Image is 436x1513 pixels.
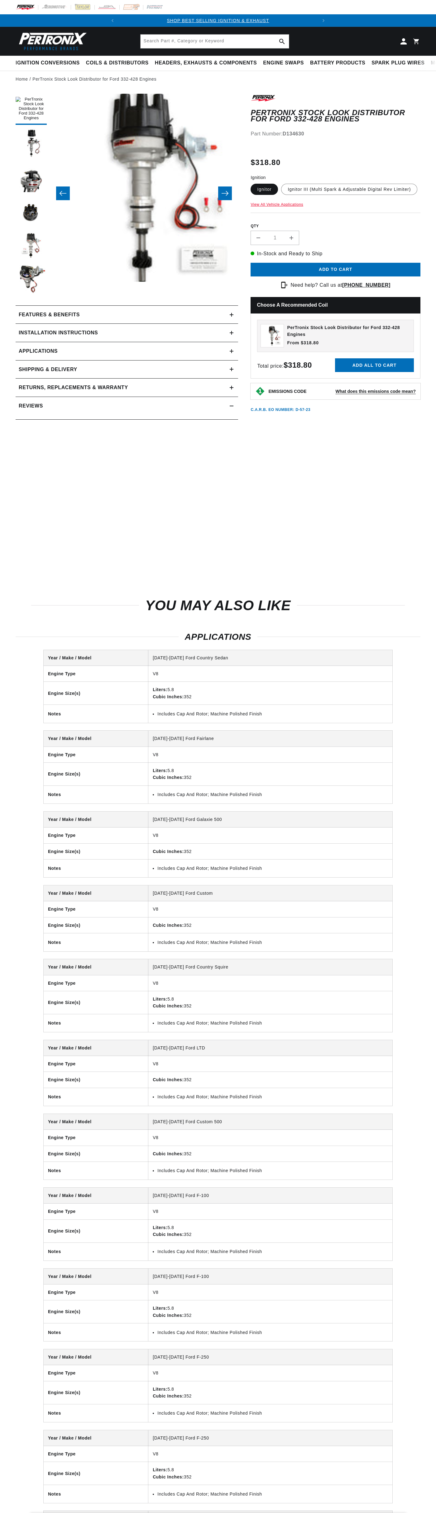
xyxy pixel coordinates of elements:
[153,1387,167,1392] strong: Liters:
[16,94,47,125] button: Load image 1 in gallery view
[44,705,148,723] th: Notes
[16,379,238,397] summary: Returns, Replacements & Warranty
[19,329,98,337] h2: Installation instructions
[16,231,47,262] button: Load image 5 in gallery view
[148,1284,392,1300] td: V8
[148,1381,392,1404] td: 5.8 352
[16,633,420,641] h2: Applications
[44,1284,148,1300] th: Engine Type
[16,94,238,293] media-gallery: Gallery Viewer
[157,1020,388,1026] li: Includes Cap And Rotor; Machine Polished Finish
[44,731,148,747] th: Year / Make / Model
[119,17,317,24] div: 1 of 2
[119,17,317,24] div: Announcement
[157,791,388,798] li: Includes Cap And Rotor; Machine Polished Finish
[148,763,392,786] td: 5.8 352
[44,1446,148,1462] th: Engine Type
[44,991,148,1014] th: Engine Size(s)
[155,60,257,66] span: Headers, Exhausts & Components
[16,60,80,66] span: Ignition Conversions
[251,157,280,168] span: $318.80
[44,1323,148,1341] th: Notes
[157,1093,388,1100] li: Includes Cap And Rotor; Machine Polished Finish
[153,1225,167,1230] strong: Liters:
[44,885,148,901] th: Year / Make / Model
[148,1269,392,1284] td: [DATE]-[DATE] Ford F-100
[44,1430,148,1446] th: Year / Make / Model
[368,56,428,70] summary: Spark Plug Wires
[16,76,28,82] a: Home
[290,281,390,289] p: Need help? Call us at
[106,14,119,27] button: Translation missing: en.sections.announcements.previous_announcement
[148,666,392,682] td: V8
[152,56,260,70] summary: Headers, Exhausts & Components
[44,747,148,762] th: Engine Type
[44,1349,148,1365] th: Year / Make / Model
[153,1306,167,1311] strong: Liters:
[44,1404,148,1422] th: Notes
[251,110,420,122] h1: PerTronix Stock Look Distributor for Ford 332-428 Engines
[148,1188,392,1204] td: [DATE]-[DATE] Ford F-100
[167,18,269,23] a: SHOP BEST SELLING IGNITION & EXHAUST
[157,939,388,946] li: Includes Cap And Rotor; Machine Polished Finish
[16,361,238,379] summary: Shipping & Delivery
[44,1114,148,1130] th: Year / Make / Model
[153,1151,184,1156] strong: Cubic Inches:
[255,386,265,396] img: Emissions code
[283,131,304,136] strong: D134630
[16,306,238,324] summary: Features & Benefits
[342,282,390,288] a: [PHONE_NUMBER]
[16,76,420,82] nav: breadcrumbs
[32,76,156,82] a: PerTronix Stock Look Distributor for Ford 332-428 Engines
[148,1446,392,1462] td: V8
[251,202,303,207] a: View All Vehicle Applications
[148,1300,392,1323] td: 5.8 352
[148,1430,392,1446] td: [DATE]-[DATE] Ford F-250
[153,849,184,854] strong: Cubic Inches:
[153,768,167,773] strong: Liters:
[44,933,148,951] th: Notes
[16,162,47,193] button: Load image 3 in gallery view
[153,923,184,928] strong: Cubic Inches:
[19,384,128,392] h2: Returns, Replacements & Warranty
[44,843,148,859] th: Engine Size(s)
[141,35,289,48] input: Search Part #, Category or Keyword
[251,184,278,195] label: Ignitor
[31,600,405,611] h2: You may also like
[251,297,420,313] h2: Choose a Recommended Coil
[44,1269,148,1284] th: Year / Make / Model
[44,785,148,804] th: Notes
[44,1056,148,1072] th: Engine Type
[44,682,148,705] th: Engine Size(s)
[148,731,392,747] td: [DATE]-[DATE] Ford Fairlane
[148,1040,392,1056] td: [DATE]-[DATE] Ford LTD
[157,1491,388,1497] li: Includes Cap And Rotor; Machine Polished Finish
[268,389,416,394] button: EMISSIONS CODEWhat does this emissions code mean?
[44,1130,148,1146] th: Engine Type
[16,265,47,296] button: Load image 6 in gallery view
[44,763,148,786] th: Engine Size(s)
[44,859,148,877] th: Notes
[16,31,87,52] img: Pertronix
[281,184,417,195] label: Ignitor III (Multi Spark & Adjustable Digital Rev Limiter)
[148,812,392,827] td: [DATE]-[DATE] Ford Galaxie 500
[44,959,148,975] th: Year / Make / Model
[153,687,167,692] strong: Liters:
[16,128,47,159] button: Load image 2 in gallery view
[148,1056,392,1072] td: V8
[19,365,77,374] h2: Shipping & Delivery
[153,1467,167,1472] strong: Liters:
[268,389,306,394] strong: EMISSIONS CODE
[153,775,184,780] strong: Cubic Inches:
[263,60,304,66] span: Engine Swaps
[44,1146,148,1162] th: Engine Size(s)
[148,1130,392,1146] td: V8
[371,60,424,66] span: Spark Plug Wires
[148,843,392,859] td: 352
[307,56,368,70] summary: Battery Products
[44,1462,148,1485] th: Engine Size(s)
[16,56,83,70] summary: Ignition Conversions
[44,1072,148,1088] th: Engine Size(s)
[148,885,392,901] td: [DATE]-[DATE] Ford Custom
[16,342,238,361] a: Applications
